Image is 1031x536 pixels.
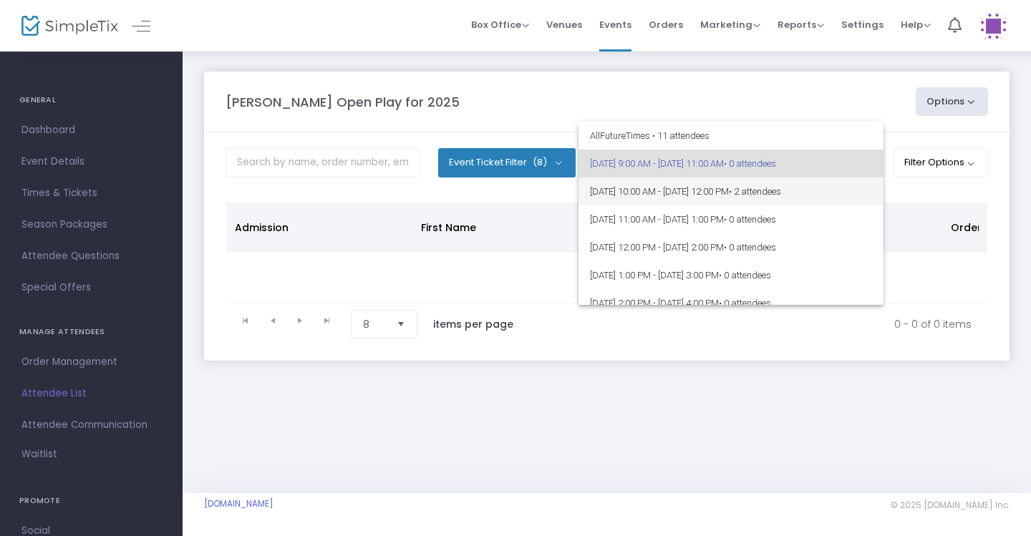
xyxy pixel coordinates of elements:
span: [DATE] 1:00 PM - [DATE] 3:00 PM [590,261,872,289]
span: • 0 attendees [719,298,771,308]
span: [DATE] 12:00 PM - [DATE] 2:00 PM [590,233,872,261]
span: All Future Times • 11 attendees [590,122,872,150]
span: [DATE] 9:00 AM - [DATE] 11:00 AM [590,150,872,177]
span: [DATE] 11:00 AM - [DATE] 1:00 PM [590,205,872,233]
span: • 0 attendees [719,270,771,281]
span: • 0 attendees [724,214,776,225]
span: • 2 attendees [729,186,781,197]
span: [DATE] 10:00 AM - [DATE] 12:00 PM [590,177,872,205]
span: • 0 attendees [724,158,776,169]
span: [DATE] 2:00 PM - [DATE] 4:00 PM [590,289,872,317]
span: • 0 attendees [724,242,776,253]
